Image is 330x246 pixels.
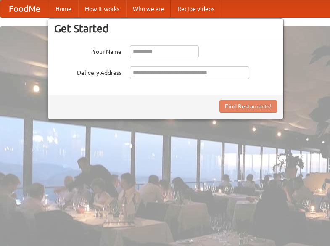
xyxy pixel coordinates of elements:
[0,0,49,17] a: FoodMe
[219,100,277,113] button: Find Restaurants!
[54,45,121,56] label: Your Name
[49,0,78,17] a: Home
[54,22,277,35] h3: Get Started
[171,0,221,17] a: Recipe videos
[54,66,121,77] label: Delivery Address
[126,0,171,17] a: Who we are
[78,0,126,17] a: How it works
